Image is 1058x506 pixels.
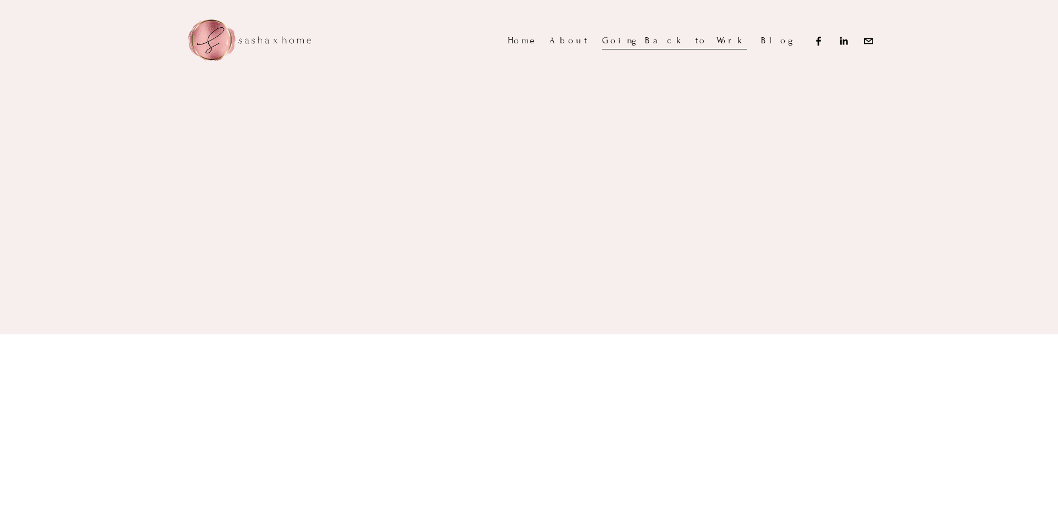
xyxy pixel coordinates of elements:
img: sasha x home [184,19,312,63]
a: Home [508,32,536,51]
a: I Want Success Now [474,264,584,299]
a: Going Back to Work [602,32,747,51]
a: Blog [761,32,792,51]
strong: Going Back to Work After Having a Baby [414,209,644,226]
strong: Let’s Set You Up For Success As You Transition From Maternity Leave [272,119,794,183]
a: LinkedIn [838,36,849,47]
a: Sasha@sashaxhome.com [863,36,874,47]
a: Facebook [813,36,824,47]
a: About [549,32,588,51]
